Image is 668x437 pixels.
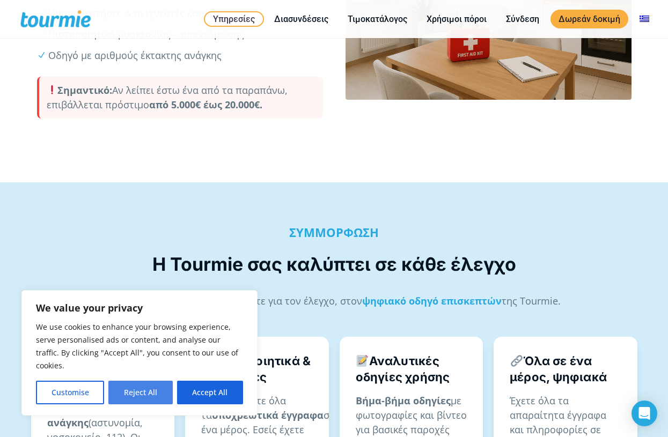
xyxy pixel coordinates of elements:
[108,381,172,404] button: Reject All
[36,321,243,372] p: We use cookies to enhance your browsing experience, serve personalised ads or content, and analys...
[632,401,657,426] div: Open Intercom Messenger
[340,12,415,26] a: Τιμοκατάλογος
[47,84,113,97] strong: Σημαντικό:
[266,12,336,26] a: Διασυνδέσεις
[149,98,168,111] strong: από
[37,294,632,308] p: Συγκεντρώστε όλα όσα χρειάζεστε για τον έλεγχο, στον της Tourmie.
[419,12,495,26] a: Χρήσιμοι πόροι
[204,11,264,27] a: Υπηρεσίες
[48,48,322,63] li: Οδηγό με αριθμούς έκτακτης ανάγκης
[289,224,379,240] b: ΣΥΜΜΟΡΦΩΣΗ
[550,10,628,28] a: Δωρεάν δοκιμή
[37,251,632,277] h2: Η Tourmie σας καλύπτει σε κάθε έλεγχο
[510,353,621,385] h4: Όλα σε ένα μέρος, ψηφιακά
[171,98,262,111] strong: 5.000€ έως 20.000€.
[36,381,104,404] button: Customise
[37,77,323,118] div: Αν λείπει έστω ένα από τα παραπάνω, επιβάλλεται πρόστιμο
[498,12,547,26] a: Σύνδεση
[177,381,243,404] button: Accept All
[47,402,158,429] strong: τηλέφωνα έκτακτης ανάγκης
[356,353,467,385] h4: Αναλυτικές οδηγίες χρήσης
[362,294,502,307] a: ψηφιακό οδηγό επισκεπτών
[36,301,243,314] p: We value your privacy
[356,394,451,407] strong: Βήμα-βήμα οδηγίες
[212,409,324,421] strong: υποχρεωτικά έγγραφα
